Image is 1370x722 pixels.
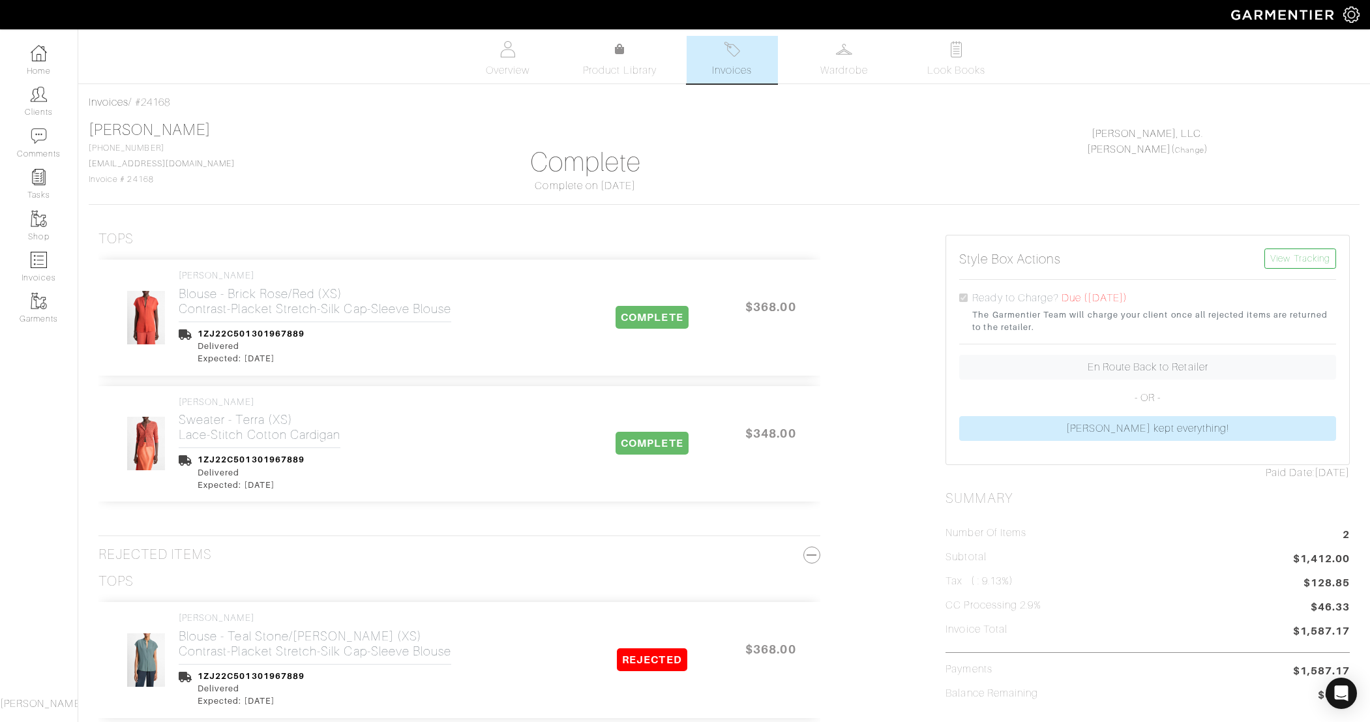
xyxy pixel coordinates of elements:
[1343,7,1360,23] img: gear-icon-white-bd11855cb880d31180b6d7d6211b90ccbf57a29d726f0c71d8c61bd08dd39cc2.png
[948,41,964,57] img: todo-9ac3debb85659649dc8f770b8b6100bb5dab4b48dedcbae339e5042a72dfd3cc.svg
[972,308,1336,333] small: The Garmentier Team will charge your client once all rejected items are returned to the retailer.
[1311,599,1350,617] span: $46.33
[89,159,235,168] a: [EMAIL_ADDRESS][DOMAIN_NAME]
[1062,292,1127,304] span: Due ([DATE])
[1303,575,1350,591] span: $128.85
[486,63,529,78] span: Overview
[616,432,688,455] span: COMPLETE
[1326,678,1357,709] div: Open Intercom Messenger
[89,95,1360,110] div: / #24168
[1092,128,1203,140] a: [PERSON_NAME], LLC.
[31,45,47,61] img: dashboard-icon-dbcd8f5a0b271acd01030246c82b418ddd0df26cd7fceb0bd07c9910d44c42f6.png
[89,143,235,184] span: [PHONE_NUMBER] Invoice # 24168
[972,290,1059,306] label: Ready to Charge?
[959,355,1336,380] a: En Route Back to Retailer
[198,352,305,365] div: Expected: [DATE]
[31,128,47,144] img: comment-icon-a0a6a9ef722e966f86d9cbdc48e553b5cf19dbc54f86b18d962a5391bc8f6eb6.png
[89,97,128,108] a: Invoices
[127,633,166,687] img: P89hzT6L9p6dJHzr5cDoHFbA
[732,419,810,447] span: $348.00
[583,63,657,78] span: Product Library
[179,270,451,281] h4: [PERSON_NAME]
[712,63,752,78] span: Invoices
[31,293,47,309] img: garments-icon-b7da505a4dc4fd61783c78ac3ca0ef83fa9d6f193b1c9dc38574b1d14d53ca28.png
[198,682,305,695] div: Delivered
[179,270,451,316] a: [PERSON_NAME] Blouse - Brick Rose/Red (XS)Contrast-Placket Stretch-Silk Cap-Sleeve Blouse
[836,41,852,57] img: wardrobe-487a4870c1b7c33e795ec22d11cfc2ed9d08956e64fb3008fe2437562e282088.svg
[1293,663,1350,679] span: $1,587.17
[89,121,211,138] a: [PERSON_NAME]
[198,329,305,338] a: 1ZJ22C501301967889
[1318,687,1350,705] span: $0.00
[179,286,451,316] h2: Blouse - Brick Rose/Red (XS) Contrast-Placket Stretch-Silk Cap-Sleeve Blouse
[98,547,820,563] h3: Rejected Items
[198,671,305,681] a: 1ZJ22C501301967889
[499,41,516,57] img: basicinfo-40fd8af6dae0f16599ec9e87c0ef1c0a1fdea2edbe929e3d69a839185d80c458.svg
[687,36,778,83] a: Invoices
[732,635,810,663] span: $368.00
[946,687,1038,700] h5: Balance Remaining
[951,126,1344,157] div: ( )
[179,612,451,624] h4: [PERSON_NAME]
[946,599,1041,612] h5: CC Processing 2.9%
[820,63,867,78] span: Wardrobe
[616,306,688,329] span: COMPLETE
[179,612,451,659] a: [PERSON_NAME] Blouse - Teal Stone/[PERSON_NAME] (XS)Contrast-Placket Stretch-Silk Cap-Sleeve Blouse
[946,490,1350,507] h2: Summary
[198,340,305,352] div: Delivered
[179,629,451,659] h2: Blouse - Teal Stone/[PERSON_NAME] (XS) Contrast-Placket Stretch-Silk Cap-Sleeve Blouse
[946,663,992,676] h5: Payments
[383,147,788,178] h1: Complete
[1175,146,1204,154] a: Change
[1087,143,1172,155] a: [PERSON_NAME]
[1225,3,1343,26] img: garmentier-logo-header-white-b43fb05a5012e4ada735d5af1a66efaba907eab6374d6393d1fbf88cb4ef424d.png
[127,416,166,471] img: aEetKrUScrM3qWp3ZsWAPfXi
[198,466,305,479] div: Delivered
[959,390,1336,406] p: - OR -
[198,695,305,707] div: Expected: [DATE]
[179,397,340,443] a: [PERSON_NAME] Sweater - Terra (XS)Lace-Stitch Cotton Cardigan
[946,465,1350,481] div: [DATE]
[732,293,810,321] span: $368.00
[1293,624,1350,641] span: $1,587.17
[98,573,134,590] h3: Tops
[1293,551,1350,569] span: $1,412.00
[198,455,305,464] a: 1ZJ22C501301967889
[927,63,985,78] span: Look Books
[799,36,890,83] a: Wardrobe
[179,412,340,442] h2: Sweater - Terra (XS) Lace-Stitch Cotton Cardigan
[574,42,666,78] a: Product Library
[31,86,47,102] img: clients-icon-6bae9207a08558b7cb47a8932f037763ab4055f8c8b6bfacd5dc20c3e0201464.png
[1266,467,1315,479] span: Paid Date:
[98,231,134,247] h3: Tops
[724,41,740,57] img: orders-27d20c2124de7fd6de4e0e44c1d41de31381a507db9b33961299e4e07d508b8c.svg
[462,36,554,83] a: Overview
[383,178,788,194] div: Complete on [DATE]
[959,416,1336,441] a: [PERSON_NAME] kept everything!
[946,575,1013,588] h5: Tax ( : 9.13%)
[1264,248,1336,269] a: View Tracking
[31,252,47,268] img: orders-icon-0abe47150d42831381b5fb84f609e132dff9fe21cb692f30cb5eec754e2cba89.png
[617,648,687,671] span: REJECTED
[198,479,305,491] div: Expected: [DATE]
[946,527,1026,539] h5: Number of Items
[911,36,1002,83] a: Look Books
[1343,527,1350,545] span: 2
[946,624,1007,636] h5: Invoice Total
[179,397,340,408] h4: [PERSON_NAME]
[959,251,1061,267] h5: Style Box Actions
[946,551,986,564] h5: Subtotal
[31,169,47,185] img: reminder-icon-8004d30b9f0a5d33ae49ab947aed9ed385cf756f9e5892f1edd6e32f2345188e.png
[31,211,47,227] img: garments-icon-b7da505a4dc4fd61783c78ac3ca0ef83fa9d6f193b1c9dc38574b1d14d53ca28.png
[127,290,166,345] img: o7QgWvx1Js4GkkxLv8mBAWqr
